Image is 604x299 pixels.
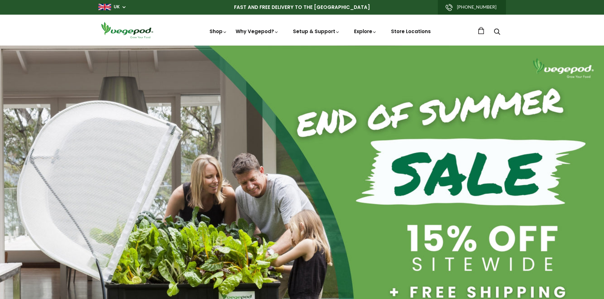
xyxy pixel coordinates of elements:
[236,28,279,35] a: Why Vegepod?
[293,28,340,35] a: Setup & Support
[98,4,111,10] img: gb_large.png
[98,21,156,39] img: Vegepod
[210,28,227,35] a: Shop
[354,28,377,35] a: Explore
[391,28,431,35] a: Store Locations
[494,29,500,36] a: Search
[114,4,120,10] a: UK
